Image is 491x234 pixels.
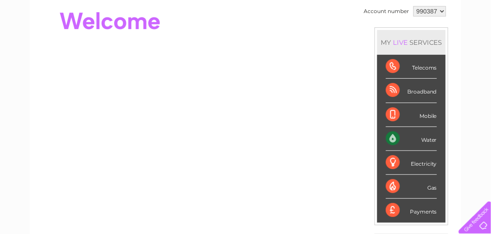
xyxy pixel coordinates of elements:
[377,30,446,55] div: MY SERVICES
[386,199,437,222] div: Payments
[391,38,409,47] div: LIVE
[386,127,437,151] div: Water
[40,5,452,42] div: Clear Business is a trading name of Verastar Limited (registered in [GEOGRAPHIC_DATA] No. 3667643...
[415,37,428,43] a: Blog
[384,37,410,43] a: Telecoms
[338,37,354,43] a: Water
[433,37,454,43] a: Contact
[17,23,61,49] img: logo.png
[386,175,437,199] div: Gas
[386,151,437,175] div: Electricity
[386,79,437,103] div: Broadband
[386,103,437,127] div: Mobile
[327,4,387,15] a: 0333 014 3131
[386,55,437,79] div: Telecoms
[361,4,411,19] td: Account number
[462,37,483,43] a: Log out
[359,37,378,43] a: Energy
